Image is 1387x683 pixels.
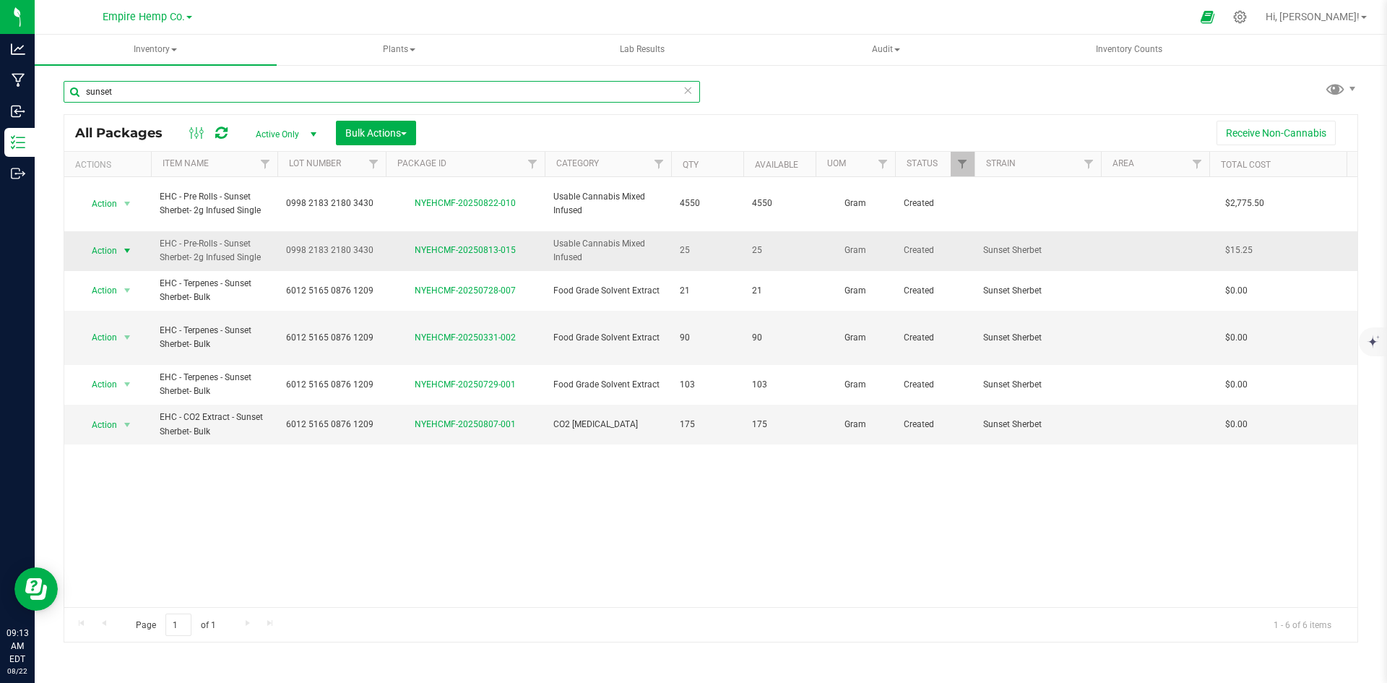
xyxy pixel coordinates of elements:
p: 08/22 [7,666,28,676]
span: Action [79,327,118,348]
span: Action [79,241,118,261]
span: Action [79,415,118,435]
span: Page of 1 [124,614,228,636]
span: select [118,415,137,435]
span: $0.00 [1218,280,1255,301]
span: EHC - CO2 Extract - Sunset Sherbet- Bulk [160,411,269,438]
a: NYEHCMF-20250822-010 [415,198,516,208]
span: 175 [680,418,735,431]
inline-svg: Outbound [11,166,25,181]
div: Manage settings [1231,10,1249,24]
span: Created [904,331,966,345]
span: Created [904,284,966,298]
a: Filter [871,152,895,176]
span: Sunset Sherbet [983,378,1092,392]
span: EHC - Terpenes - Sunset Sherbet- Bulk [160,277,269,304]
a: NYEHCMF-20250331-002 [415,332,516,343]
span: $15.25 [1218,240,1260,261]
p: 09:13 AM EDT [7,627,28,666]
div: Actions [75,160,145,170]
a: Lab Results [522,35,764,65]
span: Food Grade Solvent Extract [553,378,662,392]
a: Filter [362,152,386,176]
a: Filter [647,152,671,176]
span: Sunset Sherbet [983,244,1092,257]
a: Lot Number [289,158,341,168]
span: Gram [824,378,886,392]
span: Plants [279,35,519,64]
span: 103 [680,378,735,392]
span: 25 [680,244,735,257]
a: Qty [683,160,699,170]
button: Bulk Actions [336,121,416,145]
span: $0.00 [1218,327,1255,348]
span: Empire Hemp Co. [103,11,185,23]
span: Food Grade Solvent Extract [553,331,662,345]
span: Food Grade Solvent Extract [553,284,662,298]
span: 21 [752,284,807,298]
span: select [118,374,137,395]
span: Gram [824,284,886,298]
a: Filter [1077,152,1101,176]
span: 90 [680,331,735,345]
span: select [118,241,137,261]
span: CO2 [MEDICAL_DATA] [553,418,662,431]
span: 6012 5165 0876 1209 [286,331,377,345]
a: Item Name [163,158,209,168]
a: Inventory [35,35,277,65]
span: Usable Cannabis Mixed Infused [553,190,662,218]
span: Created [904,244,966,257]
a: Available [755,160,798,170]
iframe: Resource center [14,567,58,611]
button: Receive Non-Cannabis [1217,121,1336,145]
span: 6012 5165 0876 1209 [286,378,377,392]
span: select [118,194,137,214]
span: Bulk Actions [345,127,407,139]
span: 6012 5165 0876 1209 [286,284,377,298]
span: Open Ecommerce Menu [1191,3,1224,31]
a: NYEHCMF-20250729-001 [415,379,516,390]
a: Status [907,158,938,168]
span: Created [904,378,966,392]
inline-svg: Inventory [11,135,25,150]
span: 25 [752,244,807,257]
a: Filter [521,152,545,176]
span: EHC - Terpenes - Sunset Sherbet- Bulk [160,371,269,398]
span: select [118,327,137,348]
span: 1 - 6 of 6 items [1262,614,1343,635]
span: 0998 2183 2180 3430 [286,197,377,210]
a: Filter [951,152,975,176]
span: $0.00 [1218,374,1255,395]
span: Inventory Counts [1076,43,1182,56]
span: 103 [752,378,807,392]
span: 175 [752,418,807,431]
a: Audit [765,35,1007,65]
span: All Packages [75,125,177,141]
a: NYEHCMF-20250728-007 [415,285,516,296]
a: Filter [1185,152,1209,176]
inline-svg: Inbound [11,104,25,119]
a: Inventory Counts [1008,35,1250,65]
span: Action [79,280,118,301]
span: Hi, [PERSON_NAME]! [1266,11,1360,22]
span: EHC - Pre Rolls - Sunset Sherbet- 2g Infused Single [160,190,269,218]
span: Gram [824,244,886,257]
a: NYEHCMF-20250813-015 [415,245,516,255]
span: Lab Results [600,43,684,56]
span: Usable Cannabis Mixed Infused [553,237,662,265]
input: 1 [165,614,191,636]
span: 21 [680,284,735,298]
span: Gram [824,418,886,431]
a: Filter [254,152,277,176]
span: 6012 5165 0876 1209 [286,418,377,431]
span: Sunset Sherbet [983,418,1092,431]
a: Strain [986,158,1016,168]
span: $0.00 [1218,414,1255,435]
span: Gram [824,331,886,345]
a: Category [556,158,599,168]
inline-svg: Manufacturing [11,73,25,87]
inline-svg: Analytics [11,42,25,56]
span: EHC - Pre-Rolls - Sunset Sherbet- 2g Infused Single [160,237,269,265]
span: Action [79,374,118,395]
